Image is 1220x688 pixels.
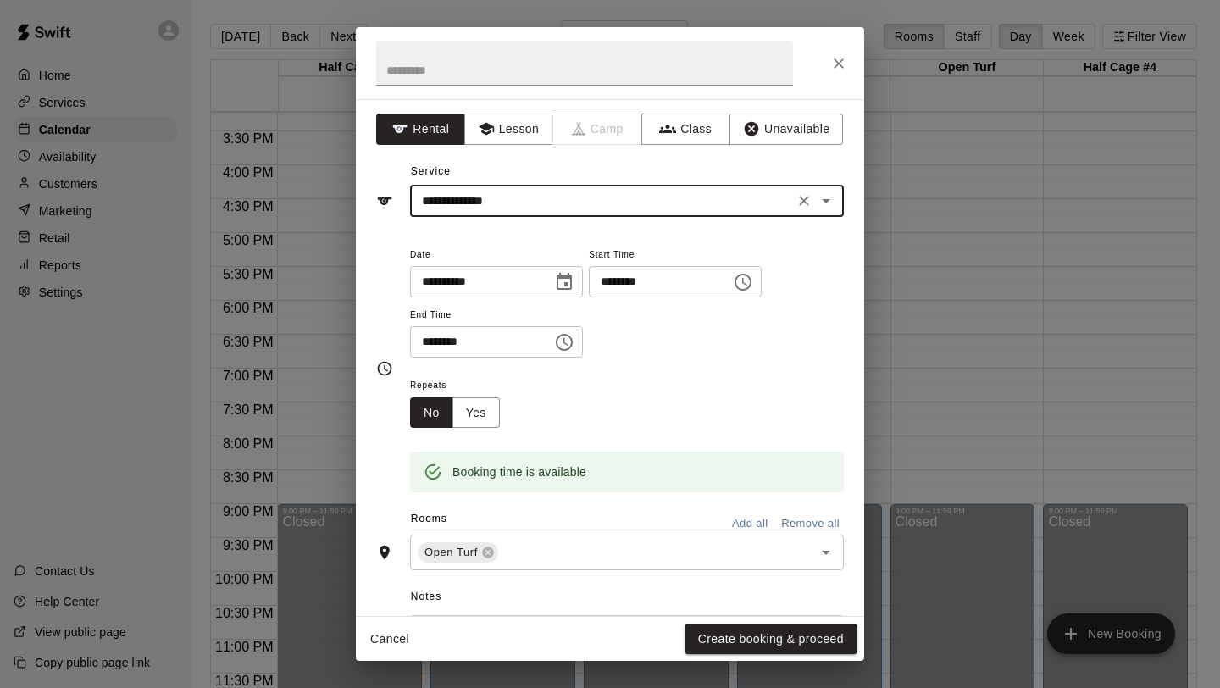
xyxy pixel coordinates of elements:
[589,244,762,267] span: Start Time
[418,544,485,561] span: Open Turf
[814,541,838,564] button: Open
[411,584,844,611] span: Notes
[410,375,513,397] span: Repeats
[823,48,854,79] button: Close
[376,360,393,377] svg: Timing
[452,397,500,429] button: Yes
[410,304,583,327] span: End Time
[553,114,642,145] span: Camps can only be created in the Services page
[410,244,583,267] span: Date
[685,624,857,655] button: Create booking & proceed
[411,165,451,177] span: Service
[641,114,730,145] button: Class
[376,114,465,145] button: Rental
[814,189,838,213] button: Open
[792,189,816,213] button: Clear
[376,192,393,209] svg: Service
[363,624,417,655] button: Cancel
[410,397,500,429] div: outlined button group
[547,325,581,359] button: Choose time, selected time is 7:00 PM
[464,114,553,145] button: Lesson
[376,544,393,561] svg: Rooms
[411,513,447,524] span: Rooms
[452,457,586,487] div: Booking time is available
[723,511,777,537] button: Add all
[410,397,453,429] button: No
[777,511,844,537] button: Remove all
[547,265,581,299] button: Choose date, selected date is Sep 16, 2025
[726,265,760,299] button: Choose time, selected time is 6:30 PM
[729,114,843,145] button: Unavailable
[418,542,498,563] div: Open Turf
